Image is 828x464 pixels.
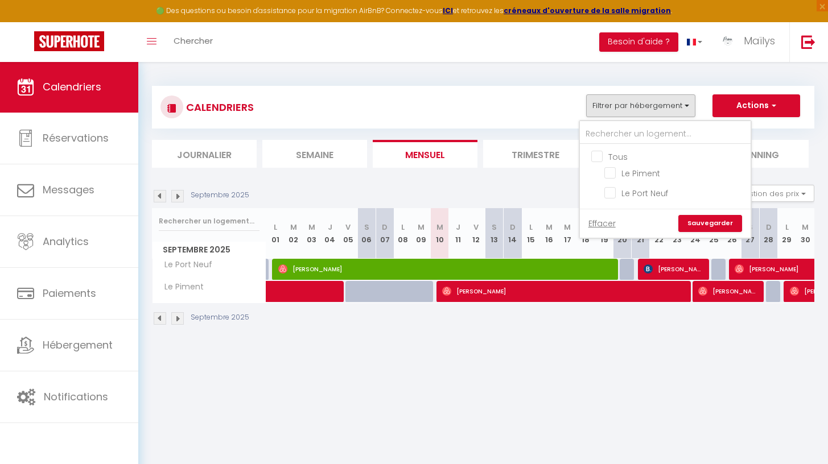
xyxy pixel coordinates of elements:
span: Hébergement [43,338,113,352]
abbr: M [418,222,425,233]
th: 06 [357,208,376,259]
a: créneaux d'ouverture de la salle migration [504,6,671,15]
a: Sauvegarder [678,215,742,232]
p: Septembre 2025 [191,312,249,323]
span: Le Piment [154,281,207,293]
span: Le Port Neuf [154,259,215,271]
th: 10 [430,208,448,259]
abbr: J [456,222,460,233]
abbr: L [274,222,277,233]
abbr: M [308,222,315,233]
li: Mensuel [373,140,477,168]
th: 08 [394,208,412,259]
th: 03 [303,208,321,259]
a: Chercher [165,22,221,62]
th: 11 [449,208,467,259]
button: Gestion des prix [730,185,814,202]
span: Septembre 2025 [153,242,266,258]
th: 04 [321,208,339,259]
abbr: M [802,222,809,233]
abbr: V [473,222,479,233]
p: Septembre 2025 [191,190,249,201]
abbr: J [328,222,332,233]
abbr: M [546,222,553,233]
th: 30 [796,208,814,259]
button: Besoin d'aide ? [599,32,678,52]
th: 17 [558,208,576,259]
th: 29 [778,208,796,259]
abbr: M [290,222,297,233]
li: Trimestre [483,140,588,168]
abbr: M [564,222,571,233]
h3: CALENDRIERS [183,94,254,120]
abbr: L [785,222,789,233]
input: Rechercher un logement... [159,211,259,231]
th: 13 [485,208,504,259]
abbr: L [401,222,405,233]
li: Semaine [262,140,367,168]
span: Chercher [174,35,213,47]
abbr: D [766,222,772,233]
button: Ouvrir le widget de chat LiveChat [9,5,43,39]
th: 12 [467,208,485,259]
abbr: V [345,222,351,233]
th: 15 [522,208,540,259]
img: ... [719,32,736,49]
abbr: L [529,222,533,233]
abbr: S [364,222,369,233]
th: 14 [504,208,522,259]
li: Journalier [152,140,257,168]
th: 01 [266,208,285,259]
abbr: D [382,222,388,233]
th: 05 [339,208,357,259]
span: Paiements [43,286,96,300]
span: [PERSON_NAME] [278,258,612,280]
span: Notifications [44,390,108,404]
th: 18 [576,208,595,259]
a: ... Maïlys [711,22,789,62]
span: Maïlys [744,34,775,48]
li: Planning [704,140,809,168]
input: Rechercher un logement... [580,124,751,144]
span: Messages [43,183,94,197]
span: Calendriers [43,80,101,94]
th: 02 [285,208,303,259]
th: 09 [412,208,430,259]
abbr: M [436,222,443,233]
th: 07 [376,208,394,259]
img: logout [801,35,815,49]
span: Réservations [43,131,109,145]
abbr: D [510,222,516,233]
span: [PERSON_NAME] [698,280,759,302]
button: Filtrer par hébergement [586,94,695,117]
span: Analytics [43,234,89,248]
th: 28 [759,208,777,259]
img: Super Booking [34,31,104,51]
button: Actions [712,94,800,117]
div: Filtrer par hébergement [579,120,752,239]
span: [PERSON_NAME] [442,280,685,302]
span: [PERSON_NAME] [644,258,705,280]
abbr: S [492,222,497,233]
a: ICI [443,6,453,15]
th: 16 [540,208,558,259]
a: Effacer [588,217,616,230]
